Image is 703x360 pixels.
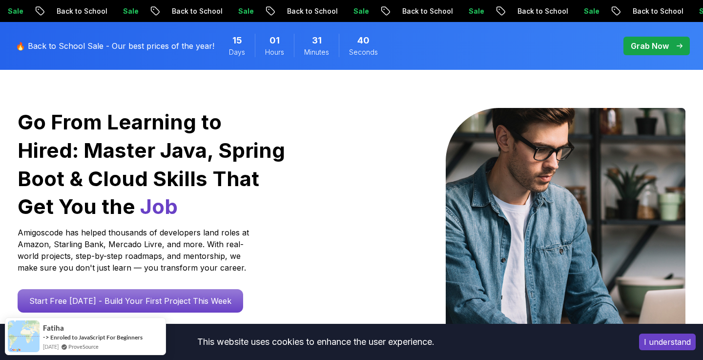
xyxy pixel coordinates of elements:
p: Amigoscode has helped thousands of developers land roles at Amazon, Starling Bank, Mercado Livre,... [18,227,252,274]
p: 🔥 Back to School Sale - Our best prices of the year! [16,40,214,52]
p: Back to School [279,6,345,16]
span: [DATE] [43,342,59,351]
span: 1 Hours [269,34,280,47]
span: Seconds [349,47,378,57]
img: provesource social proof notification image [8,320,40,352]
a: Start Free [DATE] - Build Your First Project This Week [18,289,243,313]
p: Sale [345,6,376,16]
span: 31 Minutes [312,34,322,47]
p: Sale [576,6,607,16]
span: 40 Seconds [357,34,370,47]
p: Sale [230,6,261,16]
img: hero [446,108,685,360]
p: Sale [115,6,146,16]
span: Hours [265,47,284,57]
div: This website uses cookies to enhance the user experience. [7,331,624,353]
span: Job [140,194,178,219]
p: Back to School [48,6,115,16]
p: Back to School [624,6,691,16]
a: ProveSource [68,342,99,351]
p: Back to School [164,6,230,16]
p: Back to School [394,6,460,16]
p: Back to School [509,6,576,16]
span: Fatiha [43,324,64,332]
button: Accept cookies [639,334,696,350]
p: Sale [460,6,492,16]
span: Days [229,47,245,57]
span: 15 Days [232,34,242,47]
span: -> [43,333,49,341]
span: Minutes [304,47,329,57]
p: Grab Now [631,40,669,52]
a: Enroled to JavaScript For Beginners [50,334,143,341]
